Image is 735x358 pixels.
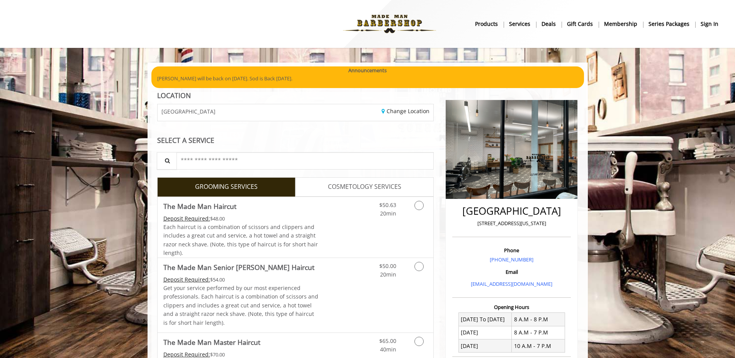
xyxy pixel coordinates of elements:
[163,262,314,273] b: The Made Man Senior [PERSON_NAME] Haircut
[695,18,724,29] a: sign insign in
[380,210,396,217] span: 20min
[454,205,569,217] h2: [GEOGRAPHIC_DATA]
[458,326,512,339] td: [DATE]
[328,182,401,192] span: COSMETOLOGY SERVICES
[163,215,210,222] span: This service needs some Advance to be paid before we block your appointment
[475,20,498,28] b: products
[512,313,565,326] td: 8 A.M - 8 P.M
[157,152,177,170] button: Service Search
[541,20,556,28] b: Deals
[454,219,569,227] p: [STREET_ADDRESS][US_STATE]
[454,269,569,275] h3: Email
[643,18,695,29] a: Series packagesSeries packages
[380,271,396,278] span: 20min
[163,275,319,284] div: $54.00
[382,107,429,115] a: Change Location
[536,18,562,29] a: DealsDeals
[161,109,216,114] span: [GEOGRAPHIC_DATA]
[512,326,565,339] td: 8 A.M - 7 P.M
[562,18,599,29] a: Gift cardsgift cards
[336,3,443,45] img: Made Man Barbershop logo
[490,256,533,263] a: [PHONE_NUMBER]
[163,214,319,223] div: $48.00
[604,20,637,28] b: Membership
[701,20,718,28] b: sign in
[195,182,258,192] span: GROOMING SERVICES
[458,339,512,353] td: [DATE]
[157,91,191,100] b: LOCATION
[157,137,434,144] div: SELECT A SERVICE
[348,66,387,75] b: Announcements
[163,201,236,212] b: The Made Man Haircut
[512,339,565,353] td: 10 A.M - 7 P.M
[504,18,536,29] a: ServicesServices
[379,201,396,209] span: $50.63
[470,18,504,29] a: Productsproducts
[157,75,578,83] p: [PERSON_NAME] will be back on [DATE]. Sod is Back [DATE].
[379,337,396,344] span: $65.00
[648,20,689,28] b: Series packages
[163,284,319,327] p: Get your service performed by our most experienced professionals. Each haircut is a combination o...
[163,337,260,348] b: The Made Man Master Haircut
[509,20,530,28] b: Services
[163,276,210,283] span: This service needs some Advance to be paid before we block your appointment
[379,262,396,270] span: $50.00
[163,223,318,256] span: Each haircut is a combination of scissors and clippers and includes a great cut and service, a ho...
[471,280,552,287] a: [EMAIL_ADDRESS][DOMAIN_NAME]
[599,18,643,29] a: MembershipMembership
[380,346,396,353] span: 40min
[567,20,593,28] b: gift cards
[452,304,571,310] h3: Opening Hours
[163,351,210,358] span: This service needs some Advance to be paid before we block your appointment
[458,313,512,326] td: [DATE] To [DATE]
[454,248,569,253] h3: Phone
